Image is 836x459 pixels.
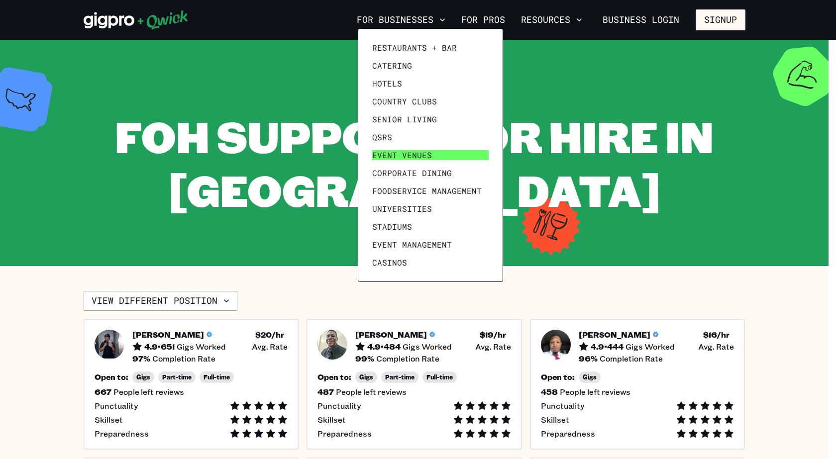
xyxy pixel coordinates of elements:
span: Restaurants + Bar [372,43,457,53]
span: Foodservice Management [372,186,482,196]
span: Catering [372,61,412,71]
span: Casinos [372,258,407,268]
span: Hotels [372,79,402,89]
span: Senior Living [372,114,437,124]
span: Universities [372,204,432,214]
span: Country Clubs [372,96,437,106]
span: Event Management [372,240,452,250]
span: Event Venues [372,150,432,160]
span: Stadiums [372,222,412,232]
span: Corporate Dining [372,168,452,178]
span: QSRs [372,132,392,142]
